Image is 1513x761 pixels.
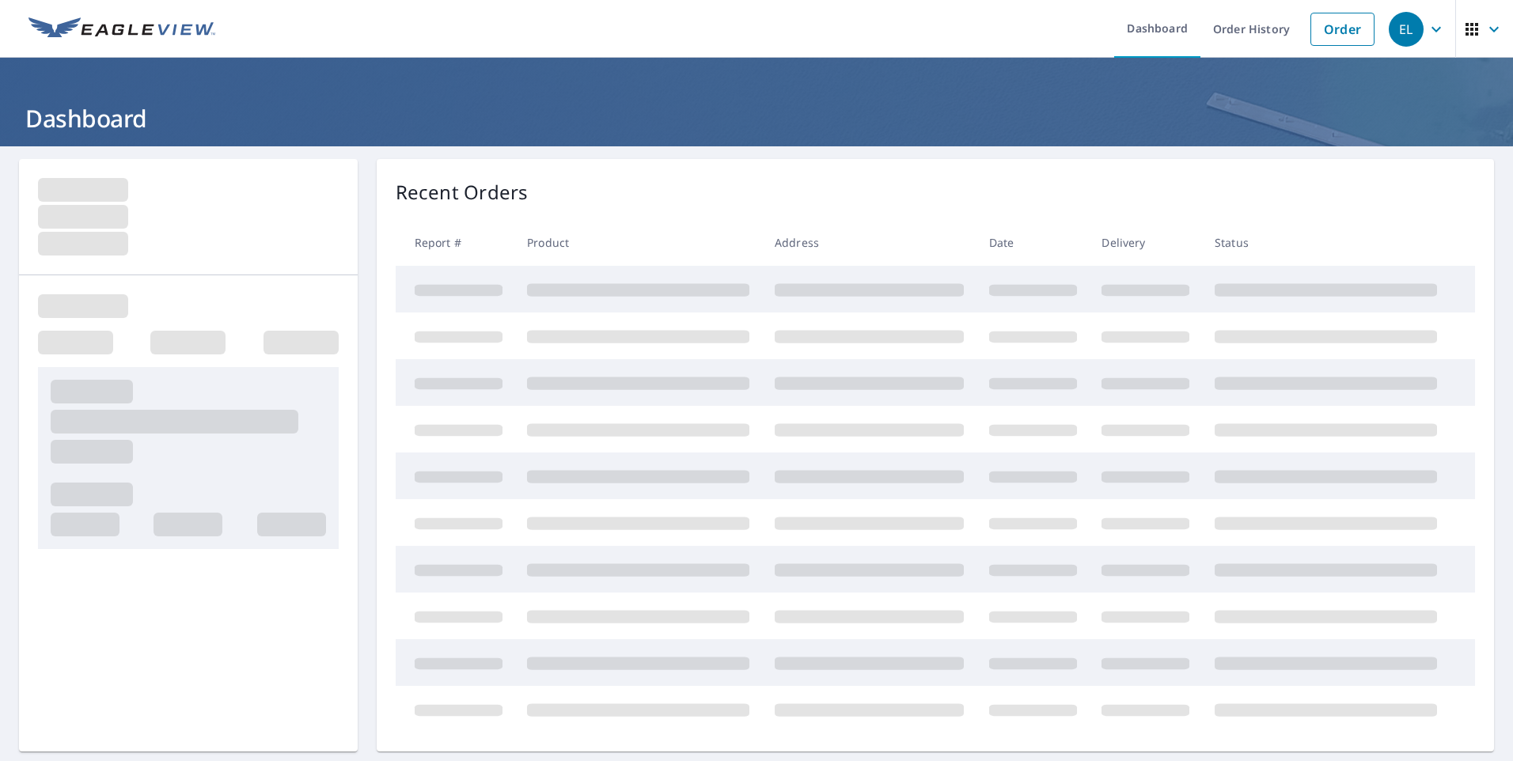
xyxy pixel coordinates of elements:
div: EL [1389,12,1424,47]
th: Status [1202,219,1450,266]
p: Recent Orders [396,178,529,206]
th: Delivery [1089,219,1202,266]
th: Address [762,219,976,266]
img: EV Logo [28,17,215,41]
h1: Dashboard [19,102,1494,134]
th: Product [514,219,762,266]
th: Date [976,219,1090,266]
a: Order [1310,13,1375,46]
th: Report # [396,219,515,266]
